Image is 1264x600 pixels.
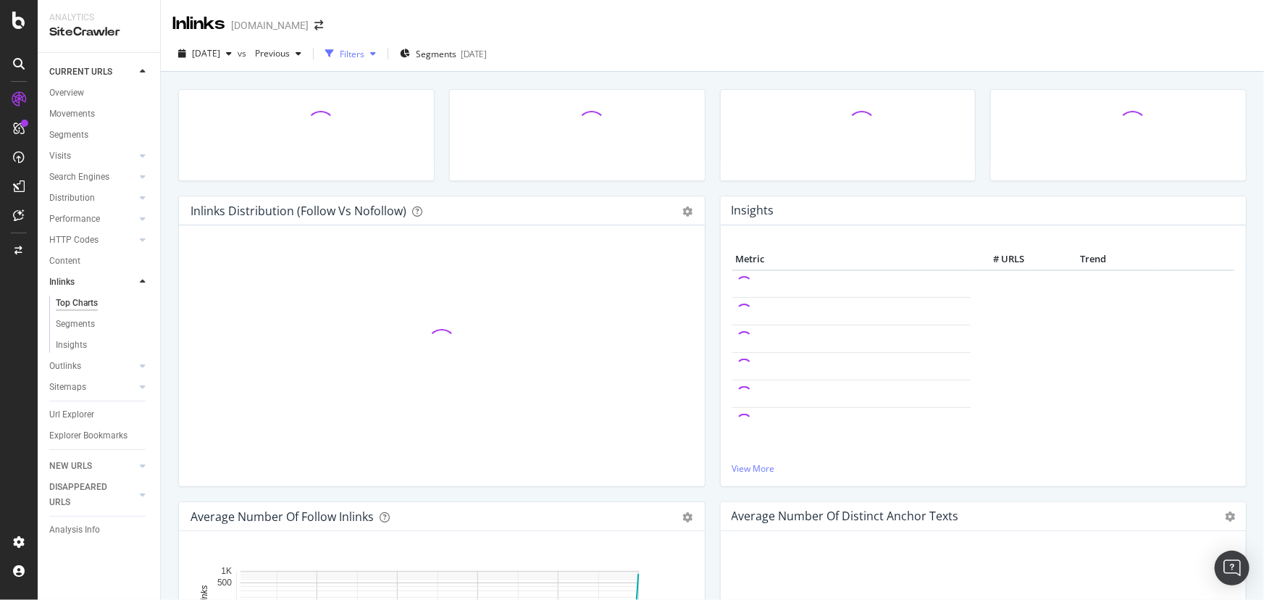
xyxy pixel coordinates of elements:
[49,480,135,510] a: DISAPPEARED URLS
[49,191,95,206] div: Distribution
[49,459,92,474] div: NEW URLS
[49,212,100,227] div: Performance
[49,64,112,80] div: CURRENT URLS
[49,380,135,395] a: Sitemaps
[56,296,98,311] div: Top Charts
[56,317,150,332] a: Segments
[49,522,100,538] div: Analysis Info
[217,578,232,588] text: 500
[172,12,225,36] div: Inlinks
[238,47,249,59] span: vs
[49,359,135,374] a: Outlinks
[49,275,75,290] div: Inlinks
[1029,249,1158,270] th: Trend
[1225,512,1235,522] i: Options
[49,254,80,269] div: Content
[49,407,150,422] a: Url Explorer
[49,128,150,143] a: Segments
[49,254,150,269] a: Content
[191,509,374,524] div: Average Number of Follow Inlinks
[49,428,127,443] div: Explorer Bookmarks
[49,107,95,122] div: Movements
[340,48,364,60] div: Filters
[319,42,382,65] button: Filters
[56,296,150,311] a: Top Charts
[172,42,238,65] button: [DATE]
[191,204,406,218] div: Inlinks Distribution (Follow vs Nofollow)
[732,201,774,220] h4: Insights
[49,64,135,80] a: CURRENT URLS
[732,462,1235,475] a: View More
[49,107,150,122] a: Movements
[416,48,456,60] span: Segments
[49,480,122,510] div: DISAPPEARED URLS
[49,170,135,185] a: Search Engines
[49,380,86,395] div: Sitemaps
[49,86,150,101] a: Overview
[49,86,84,101] div: Overview
[49,191,135,206] a: Distribution
[221,567,232,577] text: 1K
[249,42,307,65] button: Previous
[394,42,493,65] button: Segments[DATE]
[49,233,135,248] a: HTTP Codes
[249,47,290,59] span: Previous
[49,407,94,422] div: Url Explorer
[49,428,150,443] a: Explorer Bookmarks
[971,249,1029,270] th: # URLS
[49,149,135,164] a: Visits
[49,275,135,290] a: Inlinks
[683,207,693,217] div: gear
[49,170,109,185] div: Search Engines
[49,24,148,41] div: SiteCrawler
[49,233,99,248] div: HTTP Codes
[49,522,150,538] a: Analysis Info
[461,48,487,60] div: [DATE]
[56,338,150,353] a: Insights
[732,249,971,270] th: Metric
[49,359,81,374] div: Outlinks
[49,212,135,227] a: Performance
[49,12,148,24] div: Analytics
[56,317,95,332] div: Segments
[732,507,959,526] h4: Average Number of Distinct Anchor Texts
[56,338,87,353] div: Insights
[192,47,220,59] span: 2025 Sep. 15th
[1215,551,1250,586] div: Open Intercom Messenger
[683,512,693,522] div: gear
[49,149,71,164] div: Visits
[49,459,135,474] a: NEW URLS
[49,128,88,143] div: Segments
[314,20,323,30] div: arrow-right-arrow-left
[231,18,309,33] div: [DOMAIN_NAME]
